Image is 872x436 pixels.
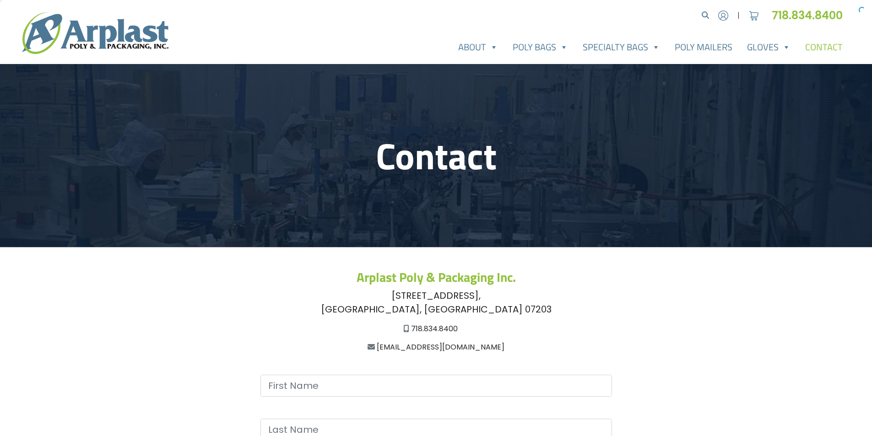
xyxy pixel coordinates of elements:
a: Specialty Bags [575,38,667,56]
a: Gloves [740,38,798,56]
a: Poly Mailers [667,38,740,56]
a: 718.834.8400 [411,323,458,334]
div: [STREET_ADDRESS], [GEOGRAPHIC_DATA], [GEOGRAPHIC_DATA] 07203 [140,289,733,316]
span: | [737,10,740,21]
h1: Contact [140,134,733,178]
img: logo [22,12,168,54]
h3: Arplast Poly & Packaging Inc. [140,269,733,285]
a: Poly Bags [505,38,575,56]
a: About [451,38,505,56]
input: First Name [260,375,612,397]
a: 718.834.8400 [772,8,850,23]
a: [EMAIL_ADDRESS][DOMAIN_NAME] [377,342,504,352]
a: Contact [798,38,850,56]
